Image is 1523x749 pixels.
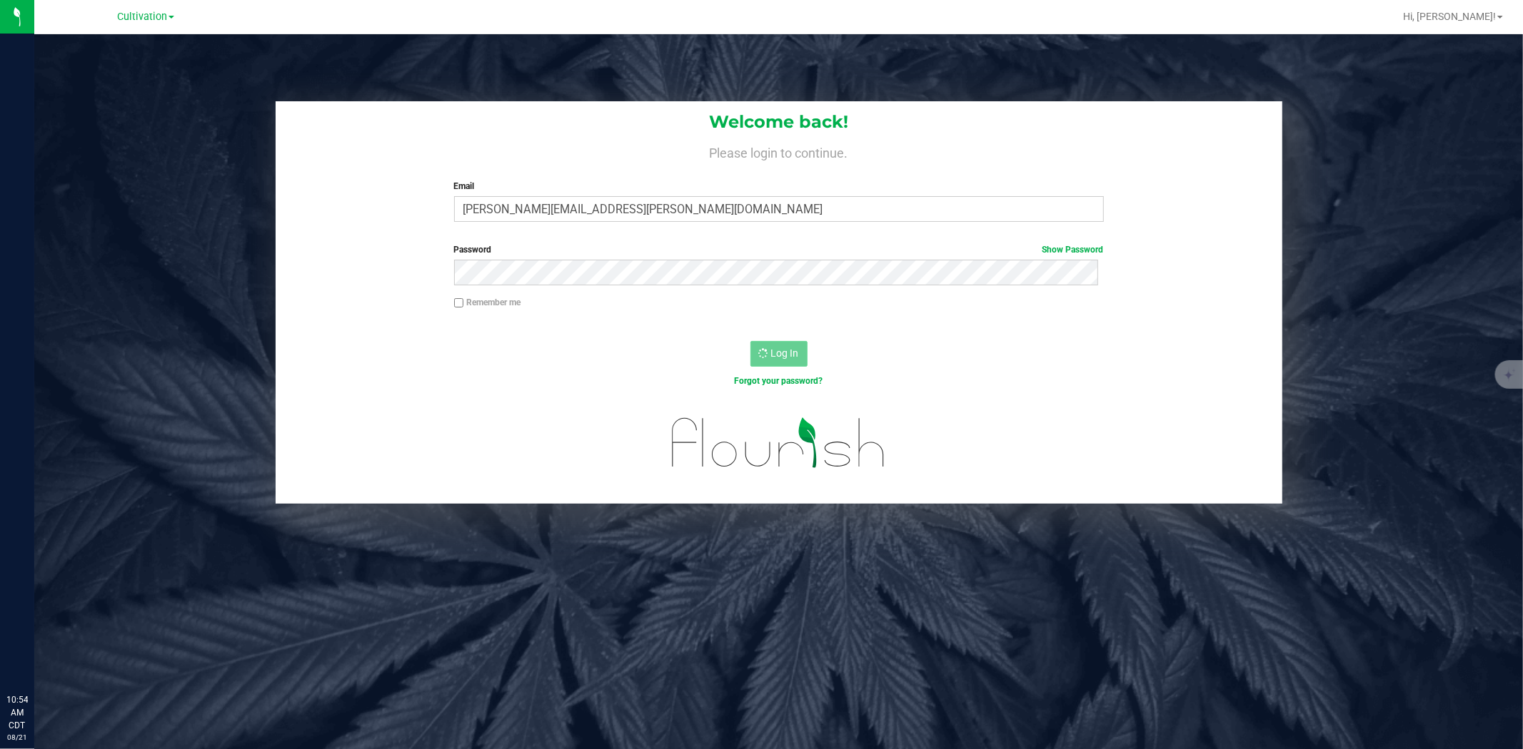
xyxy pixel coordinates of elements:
[750,341,808,367] button: Log In
[454,298,464,308] input: Remember me
[454,245,492,255] span: Password
[6,693,28,732] p: 10:54 AM CDT
[276,143,1282,160] h4: Please login to continue.
[276,113,1282,131] h1: Welcome back!
[771,347,799,359] span: Log In
[1403,11,1496,22] span: Hi, [PERSON_NAME]!
[117,11,167,23] span: Cultivation
[454,180,1104,193] label: Email
[6,732,28,743] p: 08/21
[735,376,823,386] a: Forgot your password?
[1042,245,1104,255] a: Show Password
[653,402,905,483] img: flourish_logo.svg
[454,296,521,309] label: Remember me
